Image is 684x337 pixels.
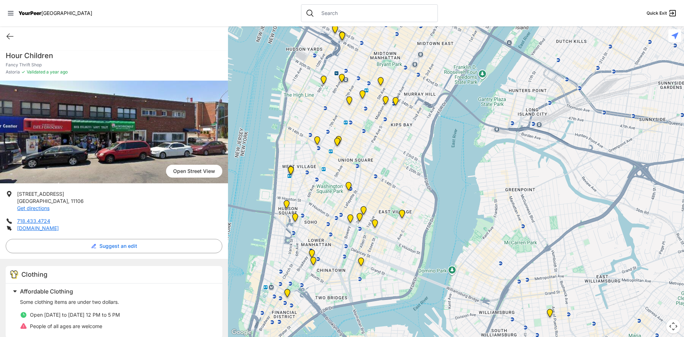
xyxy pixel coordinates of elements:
span: [GEOGRAPHIC_DATA] [41,10,92,16]
div: Metro Baptist Church [338,32,347,43]
a: YourPeer[GEOGRAPHIC_DATA] [19,11,92,15]
span: Astoria [6,69,20,75]
div: Manhattan Criminal Court [309,257,318,268]
a: [DOMAIN_NAME] [17,225,59,231]
span: Validated [27,69,45,75]
div: Manhattan [398,210,406,221]
div: Headquarters [358,90,367,102]
img: Google [230,328,253,337]
div: Tribeca Campus/New York City Rescue Mission [307,249,316,261]
a: Quick Exit [647,9,677,17]
a: Get directions [17,205,50,211]
input: Search [317,10,433,17]
div: Metro Baptist Church [338,31,347,43]
div: New York [331,25,340,36]
p: Some clothing items are under two dollars. [20,298,214,306]
span: Suggest an edit [99,242,137,250]
span: YourPeer [19,10,41,16]
span: Affordable Clothing [20,288,73,295]
p: Fancy Thrift Shop [6,62,222,68]
a: 718.433.4724 [17,218,50,224]
div: Mainchance Adult Drop-in Center [391,97,400,108]
div: Antonio Olivieri Drop-in Center [337,74,346,85]
div: Back of the Church [333,138,342,149]
div: St. Joseph House [355,213,364,224]
button: Suggest an edit [6,239,222,253]
div: Greater New York City [381,96,390,107]
span: Open [DATE] to [DATE] 12 PM to 5 PM [30,312,120,318]
div: Church of St. Francis Xavier - Front Entrance [334,136,343,147]
div: Lower East Side Youth Drop-in Center. Yellow doors with grey buzzer on the right [357,257,366,269]
span: People of all ages are welcome [30,323,102,329]
div: University Community Social Services (UCSS) [370,219,379,231]
span: , [68,198,69,204]
span: Quick Exit [647,10,667,16]
h1: Hour Children [6,51,222,61]
div: Art and Acceptance LGBTQIA2S+ Program [286,166,295,177]
div: Maryhouse [359,206,368,218]
span: ✓ [21,69,25,75]
span: Open Street View [166,165,222,178]
div: Main Location, SoHo, DYCD Youth Drop-in Center [291,213,300,225]
span: Clothing [21,271,47,278]
div: New Location, Headquarters [345,96,354,108]
div: Bowery Campus [346,214,355,226]
div: Harvey Milk High School [344,182,353,193]
div: Greenwich Village [286,166,295,178]
div: Chelsea [319,76,328,87]
div: Main Office [283,289,292,300]
span: [STREET_ADDRESS] [17,191,64,197]
a: Open this area in Google Maps (opens a new window) [230,328,253,337]
span: [GEOGRAPHIC_DATA] [17,198,68,204]
div: Church of the Village [313,136,322,148]
button: Map camera controls [666,319,680,333]
span: a year ago [45,69,68,75]
span: 11106 [71,198,84,204]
